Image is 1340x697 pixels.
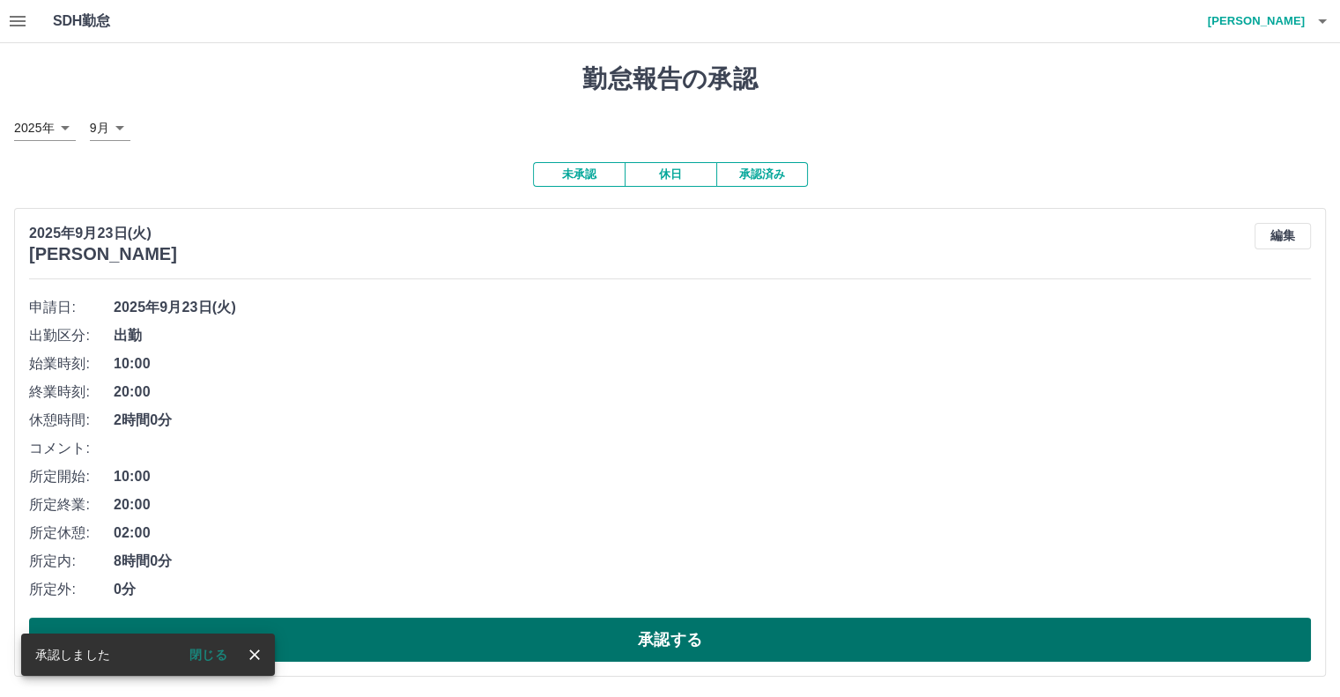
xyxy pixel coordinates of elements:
span: 20:00 [114,494,1311,515]
span: 申請日: [29,297,114,318]
p: 2025年9月23日(火) [29,223,177,244]
h1: 勤怠報告の承認 [14,64,1326,94]
button: 閉じる [175,641,241,668]
div: 2025年 [14,115,76,141]
button: 休日 [625,162,716,187]
span: 2025年9月23日(火) [114,297,1311,318]
button: 未承認 [533,162,625,187]
span: 10:00 [114,466,1311,487]
span: 休憩時間: [29,410,114,431]
button: 承認済み [716,162,808,187]
div: 9月 [90,115,130,141]
span: コメント: [29,438,114,459]
span: 10:00 [114,353,1311,374]
button: close [241,641,268,668]
span: 所定開始: [29,466,114,487]
div: 承認しました [35,639,110,671]
span: 所定終業: [29,494,114,515]
span: 出勤区分: [29,325,114,346]
span: 8時間0分 [114,551,1311,572]
span: 20:00 [114,382,1311,403]
span: 所定外: [29,579,114,600]
span: 02:00 [114,523,1311,544]
span: 2時間0分 [114,410,1311,431]
span: 始業時刻: [29,353,114,374]
button: 承認する [29,618,1311,662]
h3: [PERSON_NAME] [29,244,177,264]
span: 出勤 [114,325,1311,346]
span: 所定内: [29,551,114,572]
span: 終業時刻: [29,382,114,403]
span: 所定休憩: [29,523,114,544]
button: 編集 [1255,223,1311,249]
span: 0分 [114,579,1311,600]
